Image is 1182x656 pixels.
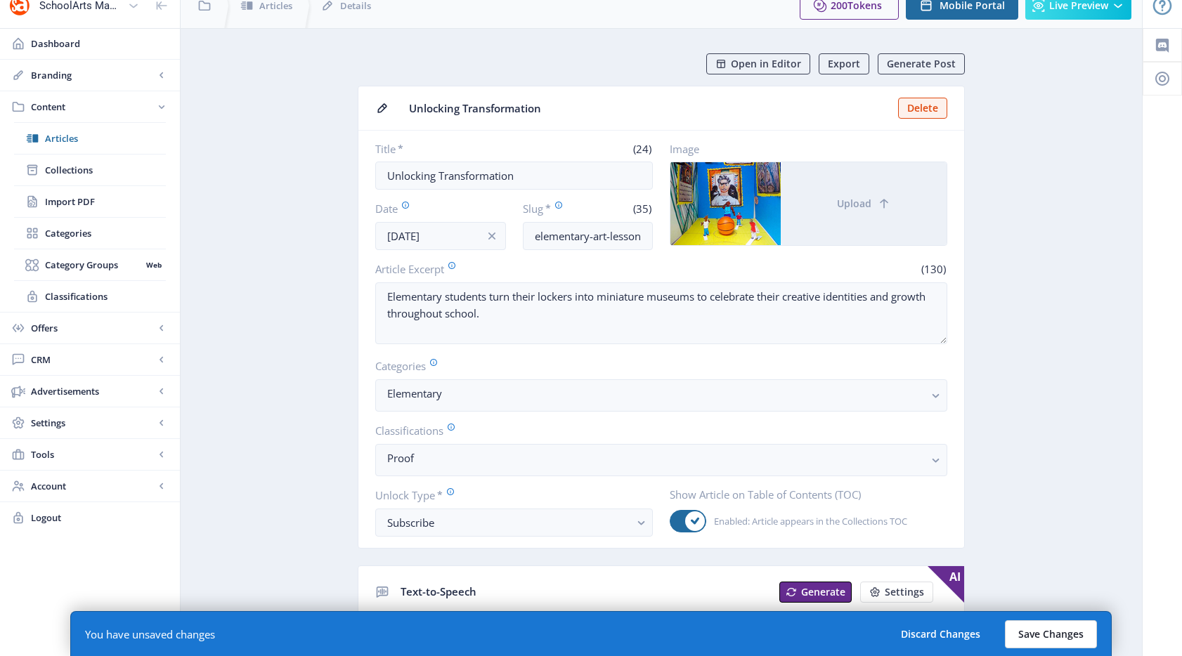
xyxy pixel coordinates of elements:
button: Save Changes [1005,620,1097,648]
button: Delete [898,98,947,119]
span: Open in Editor [731,58,801,70]
input: Type Article Title ... [375,162,653,190]
span: Content [31,100,155,114]
span: Advertisements [31,384,155,398]
button: Subscribe [375,509,653,537]
span: Categories [45,226,166,240]
span: Text-to-Speech [401,584,476,598]
span: Dashboard [31,37,169,51]
span: Collections [45,163,166,177]
span: Unlocking Transformation [409,101,890,116]
input: this-is-how-a-slug-looks-like [523,222,654,250]
a: New page [852,582,933,603]
label: Categories [375,358,936,374]
a: Classifications [14,281,166,312]
label: Show Article on Table of Contents (TOC) [670,487,936,501]
button: Export [819,53,869,74]
button: Proof [375,444,947,476]
button: info [478,222,506,250]
span: Offers [31,321,155,335]
nb-select-label: Elementary [387,385,924,402]
button: Open in Editor [706,53,810,74]
a: Articles [14,123,166,154]
span: (24) [631,142,653,156]
label: Classifications [375,423,936,438]
span: Settings [885,586,924,598]
label: Image [670,142,936,156]
div: Subscribe [387,514,630,531]
a: Categories [14,218,166,249]
span: Branding [31,68,155,82]
span: Export [828,58,860,70]
span: Generate [801,586,845,598]
button: Elementary [375,379,947,412]
span: Tools [31,447,155,461]
a: Collections [14,155,166,185]
span: AI [928,566,964,603]
nb-badge: Web [141,258,166,272]
a: New page [771,582,852,603]
label: Unlock Type [375,487,642,503]
span: Upload [837,198,871,209]
span: Import PDF [45,195,166,209]
span: Enabled: Article appears in the Collections TOC [706,513,907,530]
button: Generate [779,582,852,603]
span: Generate Post [887,58,956,70]
label: Title [375,142,509,156]
div: You have unsaved changes [85,627,215,641]
span: CRM [31,353,155,367]
a: Import PDF [14,186,166,217]
span: Account [31,479,155,493]
button: Discard Changes [888,620,994,648]
nb-icon: info [485,229,499,243]
span: Classifications [45,289,166,303]
button: Settings [860,582,933,603]
span: Settings [31,416,155,430]
span: Logout [31,511,169,525]
button: Upload [781,162,947,245]
input: Publishing Date [375,222,506,250]
label: Slug [523,201,583,216]
nb-select-label: Proof [387,450,924,466]
a: Category GroupsWeb [14,249,166,280]
label: Date [375,201,495,216]
label: Article Excerpt [375,261,656,277]
span: (35) [631,202,653,216]
span: (130) [919,262,947,276]
button: Generate Post [878,53,965,74]
span: Articles [45,131,166,145]
span: Category Groups [45,258,141,272]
